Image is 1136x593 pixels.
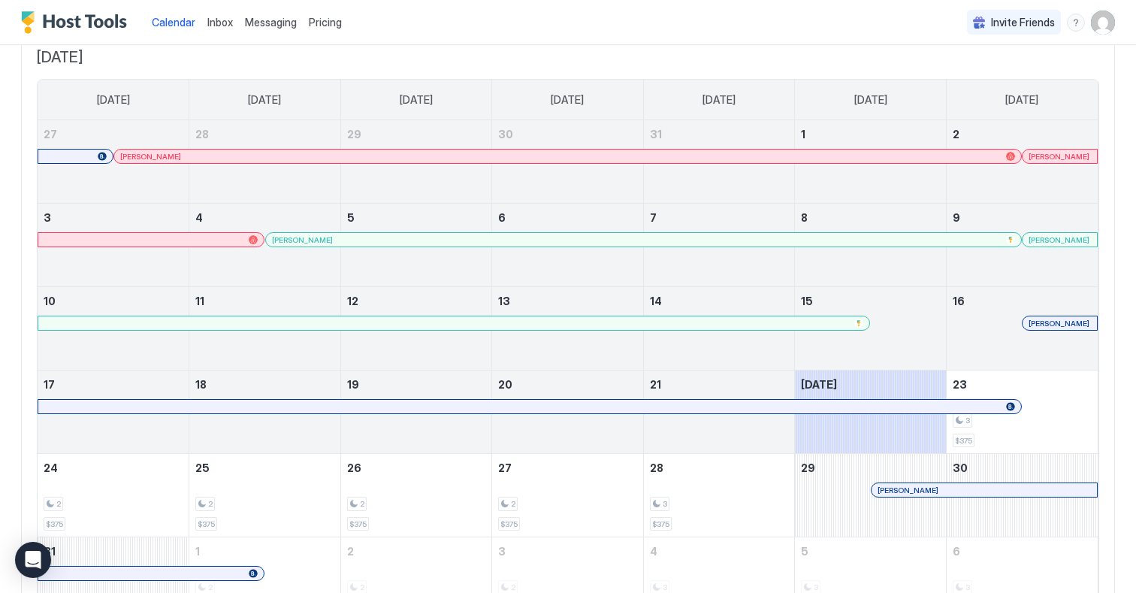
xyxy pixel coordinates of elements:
[492,204,644,287] td: August 6, 2025
[44,378,55,391] span: 17
[1029,152,1089,162] span: [PERSON_NAME]
[1029,319,1091,328] div: [PERSON_NAME]
[400,93,433,107] span: [DATE]
[650,295,662,307] span: 14
[650,128,662,141] span: 31
[947,287,1098,315] a: August 16, 2025
[245,16,297,29] span: Messaging
[195,295,204,307] span: 11
[492,537,643,565] a: September 3, 2025
[947,371,1098,398] a: August 23, 2025
[340,287,492,371] td: August 12, 2025
[652,519,669,529] span: $375
[1029,235,1091,245] div: [PERSON_NAME]
[341,204,492,231] a: August 5, 2025
[953,128,959,141] span: 2
[347,295,358,307] span: 12
[360,499,364,509] span: 2
[991,16,1055,29] span: Invite Friends
[511,499,515,509] span: 2
[500,519,518,529] span: $375
[38,204,189,287] td: August 3, 2025
[189,371,341,454] td: August 18, 2025
[347,211,355,224] span: 5
[1029,235,1089,245] span: [PERSON_NAME]
[340,454,492,537] td: August 26, 2025
[195,378,207,391] span: 18
[189,371,340,398] a: August 18, 2025
[795,120,946,148] a: August 1, 2025
[687,80,751,120] a: Thursday
[492,120,644,204] td: July 30, 2025
[946,454,1098,537] td: August 30, 2025
[536,80,599,120] a: Wednesday
[795,454,946,482] a: August 29, 2025
[38,371,189,398] a: August 17, 2025
[21,11,134,34] div: Host Tools Logo
[120,152,1015,162] div: [PERSON_NAME]
[492,454,643,482] a: August 27, 2025
[189,454,340,482] a: August 25, 2025
[82,80,145,120] a: Sunday
[44,128,57,141] span: 27
[385,80,448,120] a: Tuesday
[801,211,808,224] span: 8
[953,211,960,224] span: 9
[56,499,61,509] span: 2
[347,128,361,141] span: 29
[189,454,341,537] td: August 25, 2025
[795,371,947,454] td: August 22, 2025
[795,287,947,371] td: August 15, 2025
[189,204,340,231] a: August 4, 2025
[248,93,281,107] span: [DATE]
[953,461,968,474] span: 30
[492,287,643,315] a: August 13, 2025
[38,371,189,454] td: August 17, 2025
[644,204,795,231] a: August 7, 2025
[644,537,795,565] a: September 4, 2025
[946,120,1098,204] td: August 2, 2025
[38,454,189,537] td: August 24, 2025
[947,204,1098,231] a: August 9, 2025
[498,461,512,474] span: 27
[38,204,189,231] a: August 3, 2025
[340,371,492,454] td: August 19, 2025
[189,120,340,148] a: July 28, 2025
[644,120,795,148] a: July 31, 2025
[195,461,210,474] span: 25
[801,295,813,307] span: 15
[702,93,736,107] span: [DATE]
[492,120,643,148] a: July 30, 2025
[347,545,354,558] span: 2
[795,204,947,287] td: August 8, 2025
[208,499,213,509] span: 2
[953,545,960,558] span: 6
[1067,14,1085,32] div: menu
[854,93,887,107] span: [DATE]
[795,454,947,537] td: August 29, 2025
[650,378,661,391] span: 21
[340,204,492,287] td: August 5, 2025
[643,371,795,454] td: August 21, 2025
[643,120,795,204] td: July 31, 2025
[953,378,967,391] span: 23
[946,204,1098,287] td: August 9, 2025
[492,204,643,231] a: August 6, 2025
[801,461,815,474] span: 29
[801,378,837,391] span: [DATE]
[195,128,209,141] span: 28
[644,287,795,315] a: August 14, 2025
[44,461,58,474] span: 24
[946,371,1098,454] td: August 23, 2025
[341,537,492,565] a: September 2, 2025
[498,378,512,391] span: 20
[189,287,340,315] a: August 11, 2025
[953,295,965,307] span: 16
[878,486,1091,495] div: [PERSON_NAME]
[498,211,506,224] span: 6
[38,287,189,371] td: August 10, 2025
[947,454,1098,482] a: August 30, 2025
[195,211,203,224] span: 4
[44,211,51,224] span: 3
[650,461,663,474] span: 28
